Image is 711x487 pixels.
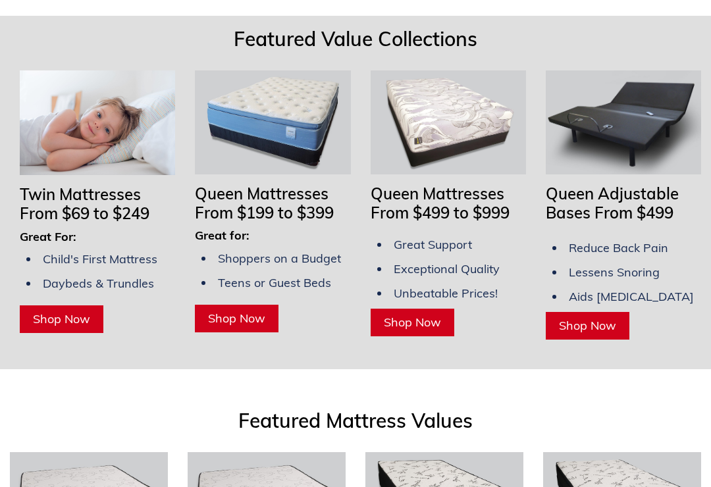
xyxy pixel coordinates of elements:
img: Twin Mattresses From $69 to $169 [20,70,175,175]
span: Reduce Back Pain [569,240,668,255]
span: From $69 to $249 [20,203,149,223]
span: Featured Mattress Values [238,408,473,433]
span: Shop Now [384,315,441,330]
span: Lessens Snoring [569,265,660,280]
span: Queen Adjustable Bases From $499 [546,184,679,222]
a: Shop Now [20,305,103,333]
span: Shoppers on a Budget [218,251,341,266]
span: Shop Now [559,318,616,333]
span: Unbeatable Prices! [394,286,498,301]
span: Great For: [20,229,76,244]
span: From $499 to $999 [371,203,510,222]
img: Adjustable Bases Starting at $379 [546,70,701,174]
span: Queen Mattresses [371,184,504,203]
img: Queen Mattresses From $449 to $949 [371,70,526,174]
span: Shop Now [208,311,265,326]
span: Shop Now [33,311,90,326]
span: From $199 to $399 [195,203,334,222]
span: Exceptional Quality [394,261,500,276]
span: Child's First Mattress [43,251,157,267]
img: Queen Mattresses From $199 to $349 [195,70,350,174]
a: Shop Now [195,305,278,332]
span: Great for: [195,228,250,243]
span: Daybeds & Trundles [43,276,154,291]
span: Featured Value Collections [234,26,477,51]
span: Great Support [394,237,472,252]
span: Aids [MEDICAL_DATA] [569,289,694,304]
a: Shop Now [371,309,454,336]
a: Shop Now [546,312,629,340]
span: Queen Mattresses [195,184,329,203]
span: Teens or Guest Beds [218,275,331,290]
span: Twin Mattresses [20,184,141,204]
